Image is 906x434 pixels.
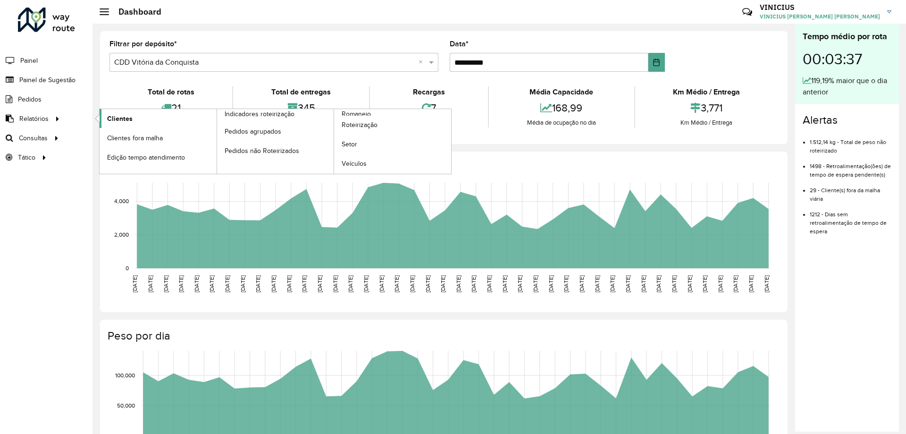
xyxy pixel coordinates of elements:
[502,275,508,292] text: [DATE]
[810,155,891,179] li: 1498 - Retroalimentação(ões) de tempo de espera pendente(s)
[470,275,477,292] text: [DATE]
[224,275,230,292] text: [DATE]
[671,275,677,292] text: [DATE]
[372,98,486,118] div: 7
[342,159,367,169] span: Veículos
[450,38,469,50] label: Data
[18,153,35,162] span: Tático
[109,38,177,50] label: Filtrar por depósito
[517,275,523,292] text: [DATE]
[491,86,631,98] div: Média Capacidade
[240,275,246,292] text: [DATE]
[334,154,451,173] a: Veículos
[342,139,357,149] span: Setor
[100,128,217,147] a: Clientes fora malha
[147,275,153,292] text: [DATE]
[225,146,299,156] span: Pedidos não Roteirizados
[108,329,778,343] h4: Peso por dia
[638,86,776,98] div: Km Médio / Entrega
[235,86,366,98] div: Total de entregas
[638,98,776,118] div: 3,771
[114,198,129,204] text: 4,000
[342,120,377,130] span: Roteirização
[112,86,230,98] div: Total de rotas
[648,53,665,72] button: Choose Date
[19,75,75,85] span: Painel de Sugestão
[687,275,693,292] text: [DATE]
[409,275,415,292] text: [DATE]
[20,56,38,66] span: Painel
[255,275,261,292] text: [DATE]
[109,7,161,17] h2: Dashboard
[217,122,334,141] a: Pedidos agrupados
[163,275,169,292] text: [DATE]
[334,116,451,135] a: Roteirização
[112,98,230,118] div: 21
[810,203,891,236] li: 1212 - Dias sem retroalimentação de tempo de espera
[107,133,163,143] span: Clientes fora malha
[378,275,385,292] text: [DATE]
[332,275,338,292] text: [DATE]
[114,231,129,238] text: 2,000
[107,153,185,162] span: Edição tempo atendimento
[363,275,369,292] text: [DATE]
[209,275,215,292] text: [DATE]
[717,275,723,292] text: [DATE]
[748,275,754,292] text: [DATE]
[217,109,452,174] a: Romaneio
[803,75,891,98] div: 119,19% maior que o dia anterior
[532,275,538,292] text: [DATE]
[100,109,334,174] a: Indicadores roteirização
[760,3,880,12] h3: VINICIUS
[425,275,431,292] text: [DATE]
[317,275,323,292] text: [DATE]
[126,265,129,271] text: 0
[803,43,891,75] div: 00:03:37
[100,148,217,167] a: Edição tempo atendimento
[640,275,646,292] text: [DATE]
[486,275,492,292] text: [DATE]
[286,275,292,292] text: [DATE]
[763,275,770,292] text: [DATE]
[107,114,133,124] span: Clientes
[563,275,569,292] text: [DATE]
[455,275,461,292] text: [DATE]
[117,403,135,409] text: 50,000
[810,131,891,155] li: 1.512,14 kg - Total de peso não roteirizado
[217,141,334,160] a: Pedidos não Roteirizados
[342,109,371,119] span: Romaneio
[372,86,486,98] div: Recargas
[594,275,600,292] text: [DATE]
[760,12,880,21] span: VINICIUS [PERSON_NAME] [PERSON_NAME]
[301,275,307,292] text: [DATE]
[178,275,184,292] text: [DATE]
[19,133,48,143] span: Consultas
[625,275,631,292] text: [DATE]
[419,57,427,68] span: Clear all
[548,275,554,292] text: [DATE]
[225,109,294,119] span: Indicadores roteirização
[440,275,446,292] text: [DATE]
[132,275,138,292] text: [DATE]
[810,179,891,203] li: 29 - Cliente(s) fora da malha viária
[334,135,451,154] a: Setor
[579,275,585,292] text: [DATE]
[609,275,615,292] text: [DATE]
[394,275,400,292] text: [DATE]
[638,118,776,128] div: Km Médio / Entrega
[19,114,49,124] span: Relatórios
[18,94,42,104] span: Pedidos
[803,30,891,43] div: Tempo médio por rota
[270,275,277,292] text: [DATE]
[655,275,662,292] text: [DATE]
[491,98,631,118] div: 168,99
[115,372,135,378] text: 100,000
[193,275,200,292] text: [DATE]
[702,275,708,292] text: [DATE]
[100,109,217,128] a: Clientes
[732,275,738,292] text: [DATE]
[225,127,281,136] span: Pedidos agrupados
[491,118,631,128] div: Média de ocupação no dia
[235,98,366,118] div: 345
[347,275,353,292] text: [DATE]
